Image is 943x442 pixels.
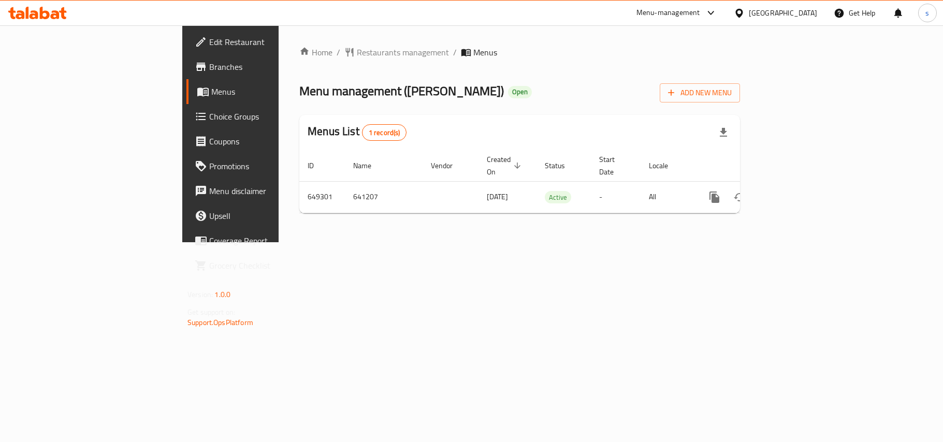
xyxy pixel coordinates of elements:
div: Active [545,191,571,203]
button: Change Status [727,185,752,210]
a: Support.OpsPlatform [187,316,253,329]
a: Choice Groups [186,104,340,129]
button: more [702,185,727,210]
div: Open [508,86,532,98]
span: Promotions [209,160,331,172]
a: Promotions [186,154,340,179]
td: All [641,181,694,213]
span: Menus [211,85,331,98]
span: Grocery Checklist [209,259,331,272]
span: Status [545,159,578,172]
span: Active [545,191,571,203]
button: Add New Menu [660,83,740,102]
span: 1 record(s) [362,128,407,138]
a: Grocery Checklist [186,253,340,278]
li: / [453,46,457,58]
a: Edit Restaurant [186,30,340,54]
span: Vendor [431,159,466,172]
a: Restaurants management [344,46,449,58]
span: Version: [187,288,213,301]
td: - [591,181,641,213]
span: Restaurants management [357,46,449,58]
a: Upsell [186,203,340,228]
span: Menus [473,46,497,58]
span: Coupons [209,135,331,148]
a: Coupons [186,129,340,154]
span: Created On [487,153,524,178]
a: Coverage Report [186,228,340,253]
td: 641207 [345,181,423,213]
h2: Menus List [308,124,407,141]
a: Menu disclaimer [186,179,340,203]
span: ID [308,159,327,172]
span: Start Date [599,153,628,178]
a: Branches [186,54,340,79]
span: Menu management ( [PERSON_NAME] ) [299,79,504,102]
span: [DATE] [487,190,508,203]
a: Menus [186,79,340,104]
div: Menu-management [636,7,700,19]
span: Get support on: [187,305,235,319]
span: s [925,7,929,19]
span: Locale [649,159,681,172]
span: 1.0.0 [214,288,230,301]
span: Add New Menu [668,86,732,99]
div: Total records count [362,124,407,141]
span: Open [508,87,532,96]
span: Edit Restaurant [209,36,331,48]
span: Name [353,159,385,172]
span: Branches [209,61,331,73]
span: Coverage Report [209,234,331,247]
th: Actions [694,150,810,182]
span: Choice Groups [209,110,331,123]
span: Upsell [209,210,331,222]
table: enhanced table [299,150,810,213]
div: Export file [711,120,736,145]
span: Menu disclaimer [209,185,331,197]
nav: breadcrumb [299,46,740,58]
div: [GEOGRAPHIC_DATA] [749,7,817,19]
